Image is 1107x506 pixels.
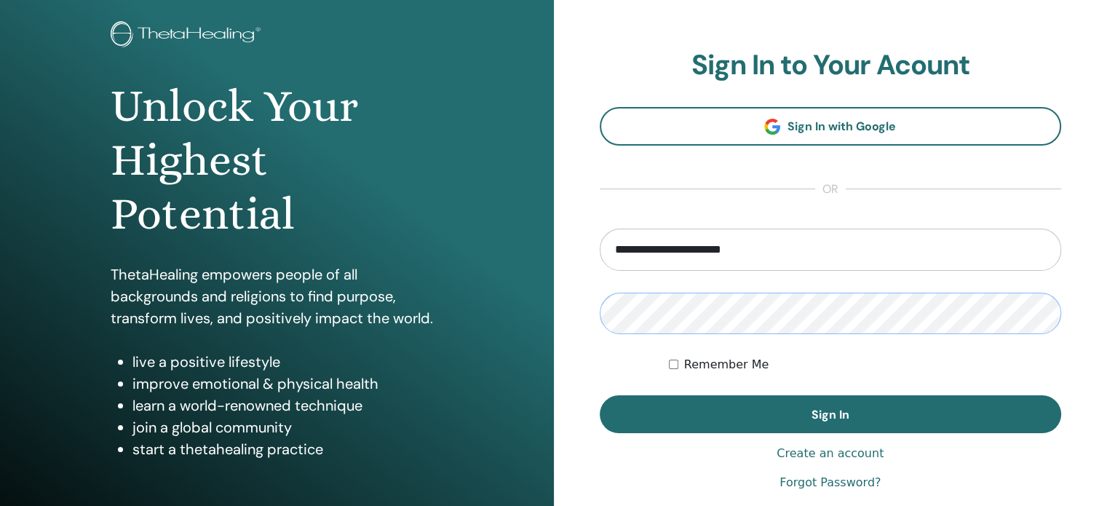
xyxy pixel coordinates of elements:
a: Create an account [777,445,884,462]
li: live a positive lifestyle [132,351,443,373]
li: join a global community [132,416,443,438]
div: Keep me authenticated indefinitely or until I manually logout [669,356,1061,373]
li: start a thetahealing practice [132,438,443,460]
label: Remember Me [684,356,769,373]
span: Sign In with Google [787,119,896,134]
h1: Unlock Your Highest Potential [111,79,443,242]
a: Forgot Password? [779,474,881,491]
p: ThetaHealing empowers people of all backgrounds and religions to find purpose, transform lives, a... [111,264,443,329]
span: Sign In [812,407,849,422]
span: or [815,181,846,198]
li: improve emotional & physical health [132,373,443,395]
a: Sign In with Google [600,107,1062,146]
li: learn a world-renowned technique [132,395,443,416]
h2: Sign In to Your Acount [600,49,1062,82]
button: Sign In [600,395,1062,433]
